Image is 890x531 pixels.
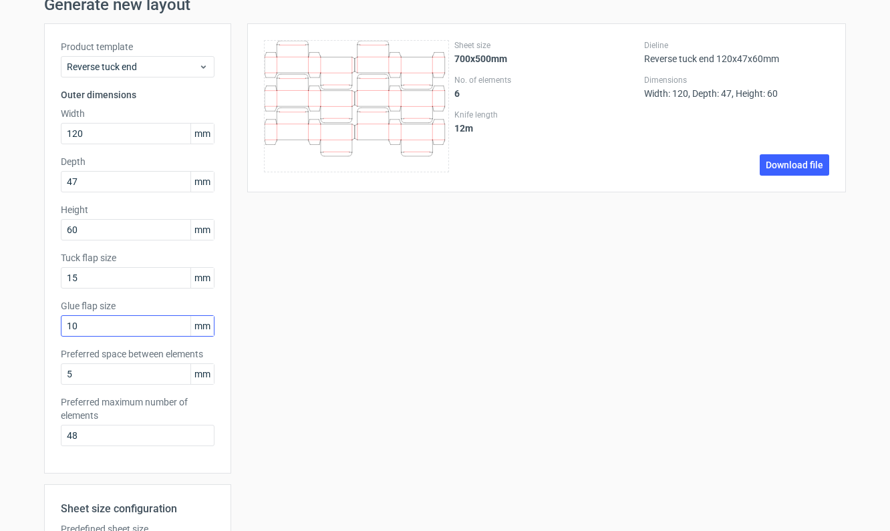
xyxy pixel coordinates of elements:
label: Depth [61,155,214,168]
span: mm [190,172,214,192]
label: Sheet size [454,40,639,51]
strong: 6 [454,88,460,99]
span: mm [190,220,214,240]
span: mm [190,364,214,384]
span: mm [190,316,214,336]
label: Tuck flap size [61,251,214,264]
label: No. of elements [454,75,639,85]
label: Dimensions [644,75,829,85]
strong: 12 m [454,123,473,134]
strong: 700x500mm [454,53,507,64]
label: Product template [61,40,214,53]
span: mm [190,124,214,144]
label: Width [61,107,214,120]
label: Dieline [644,40,829,51]
a: Download file [760,154,829,176]
label: Glue flap size [61,299,214,313]
label: Preferred space between elements [61,347,214,361]
span: mm [190,268,214,288]
div: Reverse tuck end 120x47x60mm [644,40,829,64]
label: Knife length [454,110,639,120]
h2: Sheet size configuration [61,501,214,517]
label: Height [61,203,214,216]
div: Width: 120, Depth: 47, Height: 60 [644,75,829,99]
span: Reverse tuck end [67,60,198,73]
h3: Outer dimensions [61,88,214,102]
label: Preferred maximum number of elements [61,395,214,422]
